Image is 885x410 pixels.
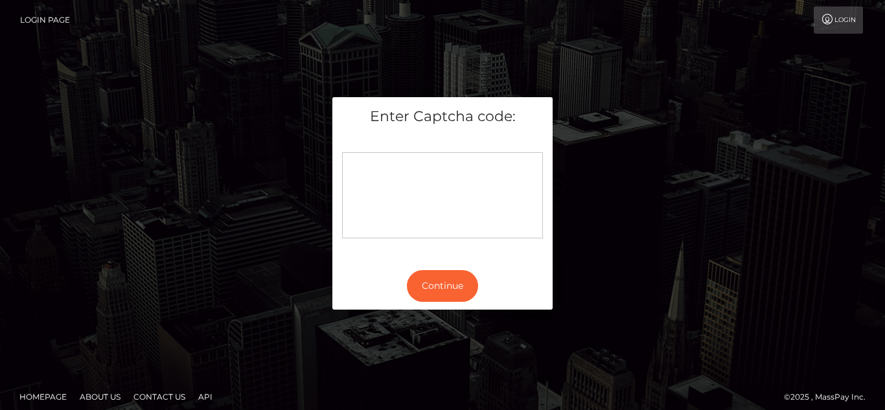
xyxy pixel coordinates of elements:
a: Login [814,6,863,34]
a: Contact Us [128,387,190,407]
button: Continue [407,270,478,302]
h5: Enter Captcha code: [342,107,543,127]
div: Captcha widget loading... [342,152,543,238]
a: API [193,387,218,407]
a: Homepage [14,387,72,407]
a: About Us [75,387,126,407]
a: Login Page [20,6,70,34]
div: © 2025 , MassPay Inc. [784,390,875,404]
